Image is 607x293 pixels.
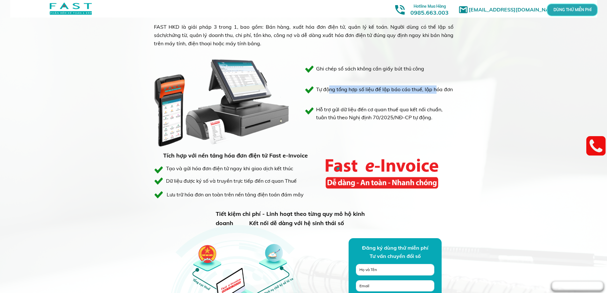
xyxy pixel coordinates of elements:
h3: Hỗ trợ gửi dữ liệu đến cơ quan thuế qua kết nối chuẩn, tuân thủ theo Nghị định 70/2025/NĐ-CP tự đ... [316,106,453,122]
h3: Ghi chép sổ sách không cần giấy bút thủ công [316,65,447,73]
h3: Tiết kiệm chi phí - Linh hoạt theo từng quy mô hộ kinh doanh [216,209,383,228]
span: Hotline Mua Hàng [414,4,446,9]
input: Email [358,281,432,291]
h3: 0985.663.003 [403,2,456,16]
h1: [EMAIL_ADDRESS][DOMAIN_NAME] [469,6,563,14]
h3: Tự động tổng hợp số liệu để lập báo cáo thuế, lập hóa đơn [316,85,453,94]
h3: Tích hợp với nền tảng hóa đơn điện tử Fast e-Invoice [163,151,309,160]
div: Dữ liệu được ký số và truyền trực tiếp đến cơ quan Thuế [166,177,318,185]
input: Họ và Tên [358,264,432,275]
div: Đăng ký dùng thử miễn phí Tư vấn chuyển đổi số [331,244,459,260]
div: Kết nối dễ dàng với hệ sinh thái số [249,219,350,228]
p: DÙNG THỬ MIỄN PHÍ [563,8,582,12]
div: FAST HKD là giải pháp 3 trong 1, bao gồm: Bán hàng, xuất hóa đơn điện tử, quản lý kế toán. Người ... [154,23,453,48]
div: Tạo và gửi hóa đơn điện tử ngay khi giao dịch kết thúc [166,165,293,173]
div: Lưu trữ hóa đơn an toàn trên nền tảng điện toán đám mây [167,191,305,199]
